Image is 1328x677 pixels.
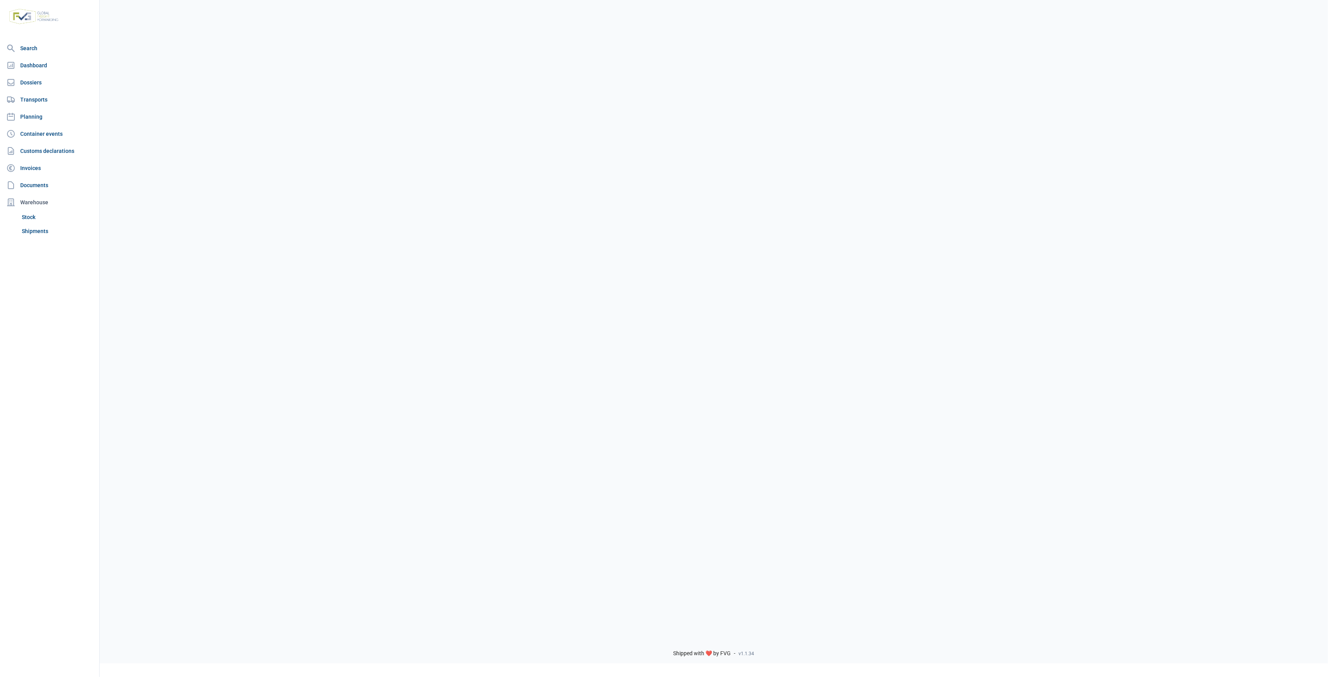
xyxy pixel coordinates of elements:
a: Documents [3,177,96,193]
a: Invoices [3,160,96,176]
span: Shipped with ❤️ by FVG [674,650,731,657]
a: Planning [3,109,96,125]
div: Warehouse [3,195,96,210]
a: Dashboard [3,58,96,73]
a: Transports [3,92,96,107]
a: Search [3,40,96,56]
img: FVG - Global freight forwarding [6,6,61,27]
span: v1.1.34 [739,651,754,657]
a: Container events [3,126,96,142]
a: Customs declarations [3,143,96,159]
span: - [734,650,736,657]
a: Stock [19,210,96,224]
a: Dossiers [3,75,96,90]
a: Shipments [19,224,96,238]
